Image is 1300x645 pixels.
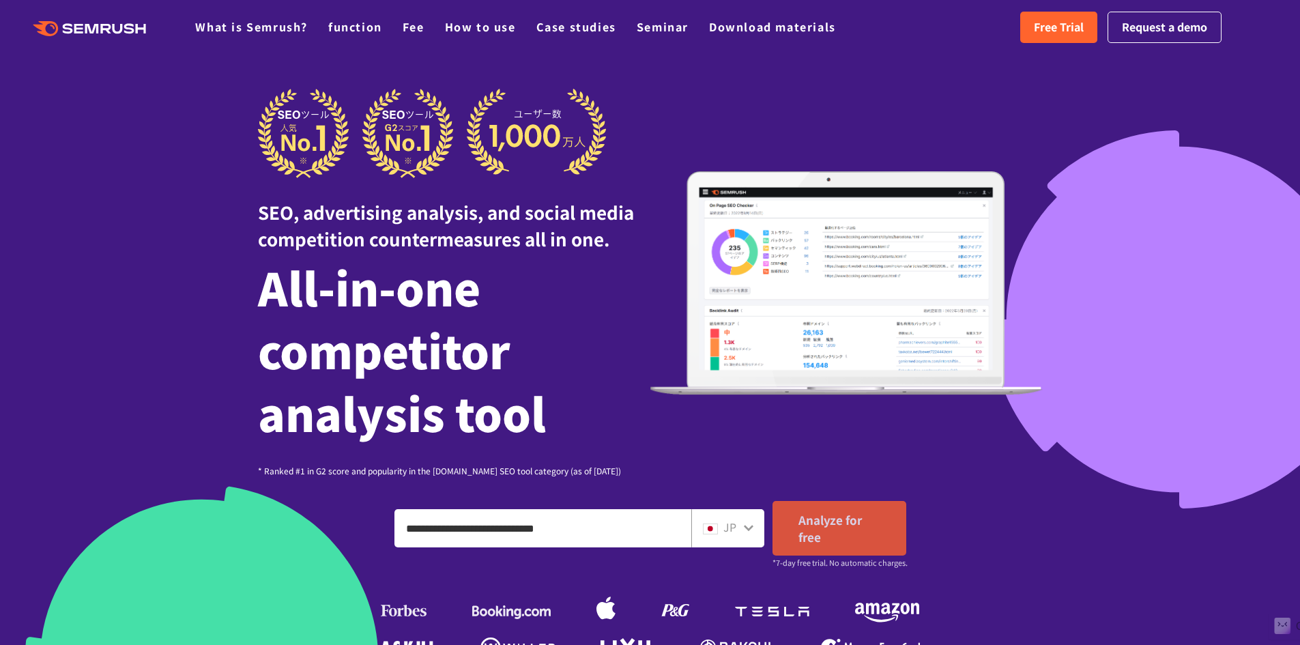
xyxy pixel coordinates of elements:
font: All-in-one [258,254,480,319]
font: JP [723,519,736,535]
font: SEO, advertising analysis, and social media competition countermeasures all in one. [258,199,634,251]
a: Seminar [637,18,689,35]
font: *7-day free trial. No automatic charges. [772,557,908,568]
a: Download materials [709,18,836,35]
a: Request a demo [1108,12,1222,43]
input: Enter a domain, keyword or URL [395,510,691,547]
font: Free Trial [1034,18,1084,35]
a: Fee [403,18,424,35]
a: Free Trial [1020,12,1097,43]
font: Request a demo [1122,18,1207,35]
font: competitor analysis tool [258,317,546,445]
a: Analyze for free [772,501,906,556]
a: function [328,18,382,35]
a: How to use [445,18,516,35]
a: What is Semrush? [195,18,308,35]
a: Case studies [536,18,616,35]
font: Analyze for free [798,511,862,545]
font: * Ranked #1 in G2 score and popularity in the [DOMAIN_NAME] SEO tool category (as of [DATE]) [258,465,621,476]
